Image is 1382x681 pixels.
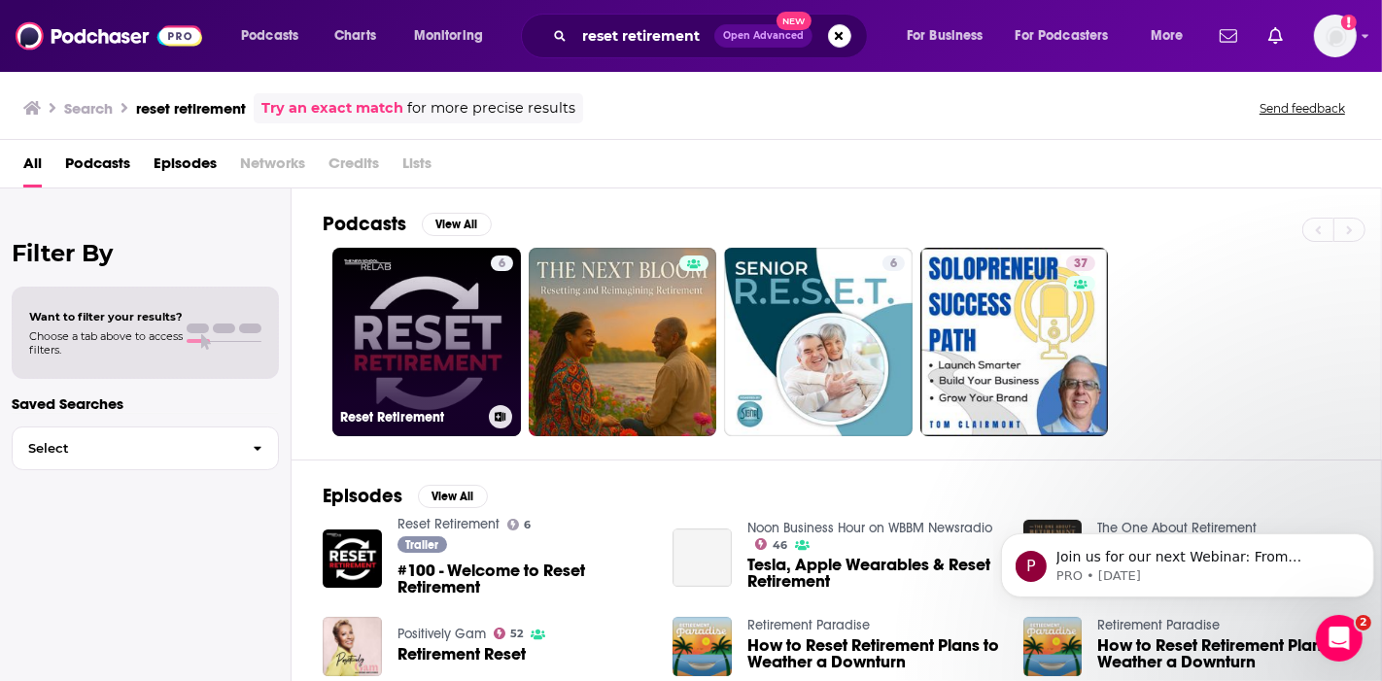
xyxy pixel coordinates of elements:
[714,24,812,48] button: Open AdvancedNew
[491,255,513,271] a: 6
[422,213,492,236] button: View All
[1137,20,1208,51] button: open menu
[29,310,183,323] span: Want to filter your results?
[1314,15,1357,57] button: Show profile menu
[1074,255,1088,274] span: 37
[397,646,526,663] a: Retirement Reset
[499,255,505,274] span: 6
[723,31,804,41] span: Open Advanced
[63,75,357,92] p: Message from PRO, sent 33w ago
[747,637,1000,670] a: How to Reset Retirement Plans to Weather a Downturn
[227,20,324,51] button: open menu
[574,20,714,51] input: Search podcasts, credits, & more...
[65,148,130,187] a: Podcasts
[407,97,575,119] span: for more precise results
[323,484,402,508] h2: Episodes
[332,248,521,436] a: 6Reset Retirement
[724,248,913,436] a: 6
[16,17,202,54] img: Podchaser - Follow, Share and Rate Podcasts
[773,541,787,550] span: 46
[755,538,787,550] a: 46
[63,56,354,496] span: Join us for our next Webinar: From Pushback to Payoff: Building Buy-In for Niche Podcast Placemen...
[261,97,403,119] a: Try an exact match
[334,22,376,50] span: Charts
[323,212,406,236] h2: Podcasts
[524,521,531,529] span: 6
[1316,615,1363,662] iframe: Intercom live chat
[397,562,650,596] a: #100 - Welcome to Reset Retirement
[12,426,279,470] button: Select
[241,22,298,50] span: Podcasts
[323,212,492,236] a: PodcastsView All
[893,20,1008,51] button: open menu
[397,516,500,532] a: Reset Retirement
[539,14,886,58] div: Search podcasts, credits, & more...
[507,519,532,530] a: 6
[12,394,279,413] p: Saved Searches
[23,148,42,187] a: All
[510,630,523,638] span: 52
[1254,100,1351,117] button: Send feedback
[1261,19,1291,52] a: Show notifications dropdown
[13,442,237,455] span: Select
[993,493,1382,629] iframe: Intercom notifications message
[323,484,488,508] a: EpisodesView All
[1016,22,1109,50] span: For Podcasters
[890,255,897,274] span: 6
[322,20,388,51] a: Charts
[402,148,432,187] span: Lists
[414,22,483,50] span: Monitoring
[1212,19,1245,52] a: Show notifications dropdown
[1151,22,1184,50] span: More
[136,99,246,118] h3: reset retirement
[1097,637,1350,670] a: How to Reset Retirement Plans to Weather a Downturn
[1341,15,1357,30] svg: Add a profile image
[1066,255,1095,271] a: 37
[405,539,438,551] span: Trailer
[64,99,113,118] h3: Search
[673,617,732,676] img: How to Reset Retirement Plans to Weather a Downturn
[907,22,984,50] span: For Business
[747,520,992,536] a: Noon Business Hour on WBBM Newsradio
[240,148,305,187] span: Networks
[673,528,732,588] a: Tesla, Apple Wearables & Reset Retirement
[920,248,1109,436] a: 37
[323,617,382,676] img: Retirement Reset
[1023,617,1083,676] img: How to Reset Retirement Plans to Weather a Downturn
[397,626,486,642] a: Positively Gam
[1003,20,1137,51] button: open menu
[323,529,382,589] img: #100 - Welcome to Reset Retirement
[747,617,870,633] a: Retirement Paradise
[340,409,481,426] h3: Reset Retirement
[777,12,812,30] span: New
[29,329,183,357] span: Choose a tab above to access filters.
[1314,15,1357,57] img: User Profile
[418,485,488,508] button: View All
[154,148,217,187] a: Episodes
[1314,15,1357,57] span: Logged in as kirstycam
[747,557,1000,590] a: Tesla, Apple Wearables & Reset Retirement
[882,255,905,271] a: 6
[1356,615,1371,630] span: 2
[12,239,279,267] h2: Filter By
[400,20,508,51] button: open menu
[494,628,524,639] a: 52
[328,148,379,187] span: Credits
